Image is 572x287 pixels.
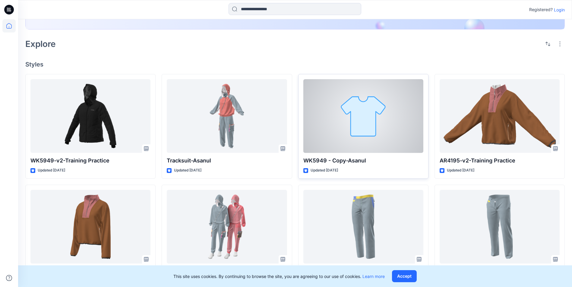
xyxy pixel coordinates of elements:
a: Training_Trouser Creation Practice [303,190,423,264]
a: Saeedullah_AR4195 [30,190,150,264]
a: WK5949-v2-Training Practice [30,79,150,153]
a: Asanul - Tracksuit [167,190,287,264]
p: Updated [DATE] [447,167,474,174]
p: Registered? [529,6,553,13]
p: Updated [DATE] [311,167,338,174]
a: WK5949 - Copy-Asanul [303,79,423,153]
h4: Styles [25,61,565,68]
button: Accept [392,270,417,282]
p: WK5949-v2-Training Practice [30,156,150,165]
p: AR4195-v2-Training Practice [440,156,560,165]
a: Tracksuit-Asanul [167,79,287,153]
p: Updated [DATE] [38,167,65,174]
p: This site uses cookies. By continuing to browse the site, you are agreeing to our use of cookies. [173,273,385,279]
p: Updated [DATE] [174,167,201,174]
p: Tracksuit-Asanul [167,156,287,165]
p: WK5949 - Copy-Asanul [303,156,423,165]
a: AR4195-v2-Training Practice [440,79,560,153]
h2: Explore [25,39,56,49]
a: Learn more [362,274,385,279]
a: Saeedullah_Trouser Creation Practice [440,190,560,264]
p: Login [554,7,565,13]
